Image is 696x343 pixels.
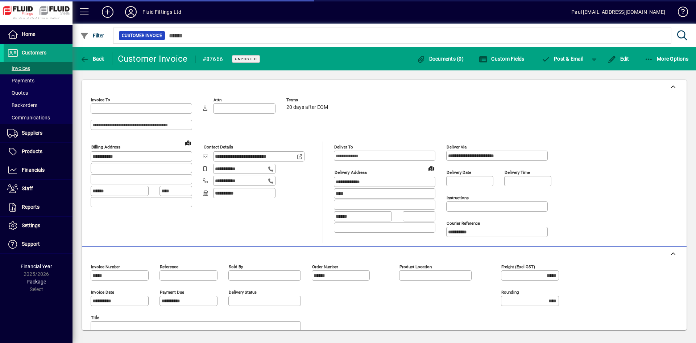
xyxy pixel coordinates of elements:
span: Support [22,241,40,247]
mat-label: Delivery date [447,170,471,175]
button: Profile [119,5,142,19]
a: Financials [4,161,72,179]
button: Documents (0) [415,52,465,65]
a: Settings [4,217,72,235]
span: Package [26,279,46,285]
a: Home [4,25,72,44]
a: Staff [4,180,72,198]
a: Reports [4,198,72,216]
app-page-header-button: Back [72,52,112,65]
mat-label: Order number [312,264,338,269]
div: Fluid Fittings Ltd [142,6,181,18]
a: Suppliers [4,124,72,142]
span: Edit [608,56,629,62]
mat-label: Attn [214,97,221,102]
span: Unposted [235,57,257,61]
mat-label: Invoice date [91,290,114,295]
mat-label: Invoice To [91,97,110,102]
span: Invoices [7,65,30,71]
a: Backorders [4,99,72,111]
button: Custom Fields [477,52,526,65]
mat-label: Sold by [229,264,243,269]
button: Edit [606,52,631,65]
a: Products [4,143,72,161]
mat-label: Reference [160,264,178,269]
mat-label: Rounding [501,290,519,295]
span: Payments [7,78,34,83]
a: Quotes [4,87,72,99]
span: Products [22,148,42,154]
mat-label: Product location [399,264,432,269]
mat-label: Invoice number [91,264,120,269]
mat-label: Payment due [160,290,184,295]
span: 20 days after EOM [286,105,328,110]
span: Financials [22,167,45,173]
mat-label: Courier Reference [447,221,480,226]
a: View on map [182,137,194,148]
span: Filter [80,33,104,38]
a: Invoices [4,62,72,74]
mat-label: Delivery time [505,170,530,175]
mat-label: Freight (excl GST) [501,264,535,269]
span: ost & Email [542,56,584,62]
span: Suppliers [22,130,42,136]
span: Communications [7,115,50,121]
a: Support [4,235,72,253]
span: Customer Invoice [122,32,162,39]
mat-label: Deliver via [447,144,467,150]
span: Reports [22,204,40,210]
span: Customers [22,50,46,56]
mat-label: Delivery status [229,290,257,295]
button: Post & Email [538,52,587,65]
div: Paul [EMAIL_ADDRESS][DOMAIN_NAME] [571,6,665,18]
mat-label: Instructions [447,195,469,200]
a: Payments [4,74,72,87]
span: Financial Year [21,264,52,269]
span: Back [80,56,104,62]
span: Quotes [7,90,28,96]
span: Home [22,31,35,37]
span: Terms [286,98,330,102]
button: Add [96,5,119,19]
span: Settings [22,222,40,228]
span: Documents (0) [417,56,464,62]
button: More Options [643,52,691,65]
a: Knowledge Base [672,1,687,25]
div: #87666 [203,53,223,65]
span: Backorders [7,102,37,108]
a: Communications [4,111,72,124]
mat-label: Deliver To [334,144,353,150]
span: More Options [645,56,689,62]
button: Filter [78,29,106,42]
mat-label: Title [91,315,99,320]
button: Back [78,52,106,65]
span: Custom Fields [479,56,525,62]
span: P [554,56,557,62]
a: View on map [426,162,437,174]
div: Customer Invoice [118,53,188,65]
span: Staff [22,185,33,191]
